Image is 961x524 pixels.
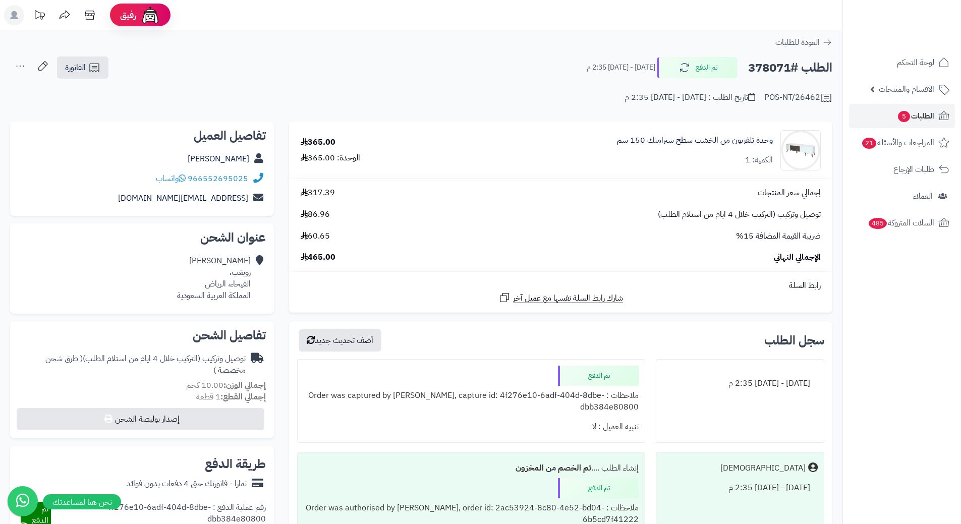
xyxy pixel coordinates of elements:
[45,353,246,376] span: ( طرق شحن مخصصة )
[301,252,335,263] span: 465.00
[849,50,955,75] a: لوحة التحكم
[775,36,832,48] a: العودة للطلبات
[862,137,877,149] span: 21
[196,391,266,403] small: 1 قطعة
[118,192,248,204] a: [EMAIL_ADDRESS][DOMAIN_NAME]
[758,187,821,199] span: إجمالي سعر المنتجات
[304,417,638,437] div: تنبيه العميل : لا
[186,379,266,391] small: 10.00 كجم
[868,216,934,230] span: السلات المتروكة
[617,135,773,146] a: وحدة تلفزيون من الخشب سطح سيراميك 150 سم
[658,209,821,220] span: توصيل وتركيب (التركيب خلال 4 ايام من استلام الطلب)
[913,189,933,203] span: العملاء
[748,57,832,78] h2: الطلب #378071
[299,329,381,352] button: أضف تحديث جديد
[774,252,821,263] span: الإجمالي النهائي
[18,231,266,244] h2: عنوان الشحن
[513,293,623,304] span: شارك رابط السلة نفسها مع عميل آخر
[879,82,934,96] span: الأقسام والمنتجات
[220,391,266,403] strong: إجمالي القطع:
[849,157,955,182] a: طلبات الإرجاع
[849,211,955,235] a: السلات المتروكة485
[17,408,264,430] button: إصدار بوليصة الشحن
[18,329,266,341] h2: تفاصيل الشحن
[301,209,330,220] span: 86.96
[18,130,266,142] h2: تفاصيل العميل
[304,458,638,478] div: إنشاء الطلب ....
[301,230,330,242] span: 60.65
[205,458,266,470] h2: طريقة الدفع
[301,152,360,164] div: الوحدة: 365.00
[498,292,623,304] a: شارك رابط السلة نفسها مع عميل آخر
[745,154,773,166] div: الكمية: 1
[892,18,951,39] img: logo-2.png
[516,462,591,474] b: تم الخصم من المخزون
[57,56,108,79] a: الفاتورة
[849,104,955,128] a: الطلبات5
[177,255,251,301] div: [PERSON_NAME] رويغب، الفيحاء، الرياض المملكة العربية السعودية
[301,187,335,199] span: 317.39
[868,217,887,229] span: 485
[736,230,821,242] span: ضريبة القيمة المضافة 15%
[558,478,639,498] div: تم الدفع
[662,478,818,498] div: [DATE] - [DATE] 2:35 م
[18,353,246,376] div: توصيل وتركيب (التركيب خلال 4 ايام من استلام الطلب)
[223,379,266,391] strong: إجمالي الوزن:
[764,92,832,104] div: POS-NT/26462
[188,153,249,165] a: [PERSON_NAME]
[188,172,248,185] a: 966552695025
[657,57,738,78] button: تم الدفع
[775,36,820,48] span: العودة للطلبات
[558,366,639,386] div: تم الدفع
[293,280,828,292] div: رابط السلة
[861,136,934,150] span: المراجعات والأسئلة
[720,462,806,474] div: [DEMOGRAPHIC_DATA]
[849,131,955,155] a: المراجعات والأسئلة21
[156,172,186,185] a: واتساب
[781,130,820,170] img: 1735736602-1734957696501-1708171940-110114010022-90x90.jpg
[897,109,934,123] span: الطلبات
[764,334,824,346] h3: سجل الطلب
[587,63,655,73] small: [DATE] - [DATE] 2:35 م
[301,137,335,148] div: 365.00
[27,5,52,28] a: تحديثات المنصة
[304,386,638,417] div: ملاحظات : Order was captured by [PERSON_NAME], capture id: 4f276e10-6adf-404d-8dbe-dbb384e80800
[120,9,136,21] span: رفيق
[849,184,955,208] a: العملاء
[897,110,910,122] span: 5
[893,162,934,177] span: طلبات الإرجاع
[625,92,755,103] div: تاريخ الطلب : [DATE] - [DATE] 2:35 م
[140,5,160,25] img: ai-face.png
[897,55,934,70] span: لوحة التحكم
[127,478,247,490] div: تمارا - فاتورتك حتى 4 دفعات بدون فوائد
[662,374,818,393] div: [DATE] - [DATE] 2:35 م
[65,62,86,74] span: الفاتورة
